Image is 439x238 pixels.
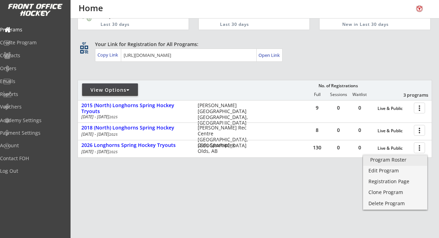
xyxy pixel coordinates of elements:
button: more_vert [414,125,425,136]
div: Waitlist [349,92,370,97]
div: No. of Registrations [316,83,360,88]
div: 2026 Longhorns Spring Hockey Tryouts [81,142,190,148]
div: 0 [328,105,349,110]
div: 130 [307,145,328,150]
a: Edit Program [363,166,427,177]
em: 2025 [109,132,118,137]
div: Program Roster [370,157,420,162]
div: 0 [349,145,370,150]
div: Edit Program [368,168,422,173]
button: qr_code [79,44,89,55]
div: 0 [349,128,370,133]
em: 2025 [109,114,118,119]
div: 0 [349,105,370,110]
button: more_vert [414,142,425,153]
div: Clone Program [368,190,422,195]
div: 2015 (North) Longhorns Spring Hockey Tryouts [81,103,190,114]
div: Delete Program [368,201,422,206]
div: [PERSON_NAME][GEOGRAPHIC_DATA] [GEOGRAPHIC_DATA], [GEOGRAPHIC_DATA] [198,103,253,126]
div: Live & Public [378,106,410,111]
div: [DATE] - [DATE] [81,132,188,136]
div: 3 programs [392,92,428,98]
div: Registration Page [368,179,422,184]
div: [DATE] - [DATE] [81,150,188,154]
a: Open Link [258,50,280,60]
div: Live & Public [378,146,410,151]
div: 0 [328,128,349,133]
div: qr [80,41,88,45]
div: [DATE] - [DATE] [81,115,188,119]
div: 2018 (North) Longhorns Spring Hockey [81,125,190,131]
a: Program Roster [363,155,427,166]
div: 0 [328,145,349,150]
div: Full [307,92,328,97]
div: Copy Link [97,52,119,58]
div: Live & Public [378,128,410,133]
div: 9 [307,105,328,110]
div: Sessions [328,92,349,97]
em: 2025 [109,149,118,154]
div: View Options [82,87,138,94]
button: more_vert [414,103,425,113]
div: Last 30 days [220,22,281,28]
div: Olds Sportsplex Olds, AB [198,142,253,154]
div: Last 30 days [101,22,159,28]
div: [PERSON_NAME] Rec Centre [GEOGRAPHIC_DATA], [GEOGRAPHIC_DATA] [198,125,253,148]
a: Registration Page [363,177,427,187]
div: 8 [307,128,328,133]
div: Open Link [258,52,280,58]
div: Your Link for Registration for All Programs: [95,41,410,48]
div: New in Last 30 days [342,22,398,28]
